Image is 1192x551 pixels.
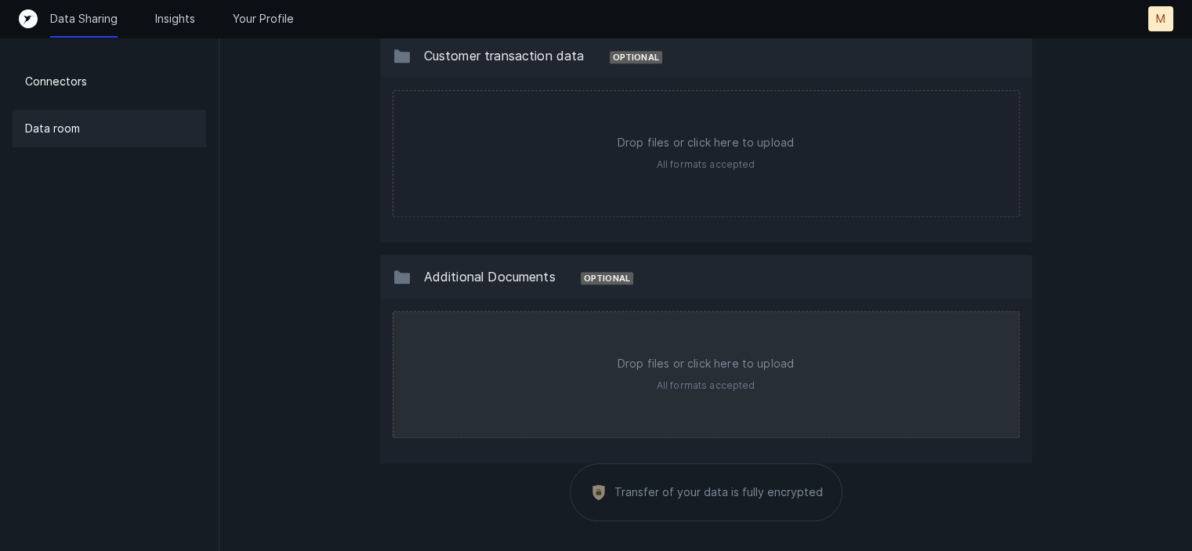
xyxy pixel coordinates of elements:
p: M [1156,11,1165,27]
a: Insights [155,11,195,27]
img: 24bafe13eeb8216b230382deb5896397.svg [589,483,608,501]
div: Optional [610,51,662,63]
p: Transfer of your data is fully encrypted [614,487,823,498]
p: Data room [25,119,80,138]
a: Your Profile [233,11,294,27]
img: 13c8d1aa17ce7ae226531ffb34303e38.svg [393,267,411,286]
a: Data room [13,110,206,147]
img: 13c8d1aa17ce7ae226531ffb34303e38.svg [393,46,411,65]
span: Customer transaction data [424,48,585,63]
a: Connectors [13,63,206,100]
a: Data Sharing [50,11,118,27]
button: M [1148,6,1173,31]
span: Additional Documents [424,269,556,285]
p: Connectors [25,72,87,91]
div: Optional [581,272,633,285]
